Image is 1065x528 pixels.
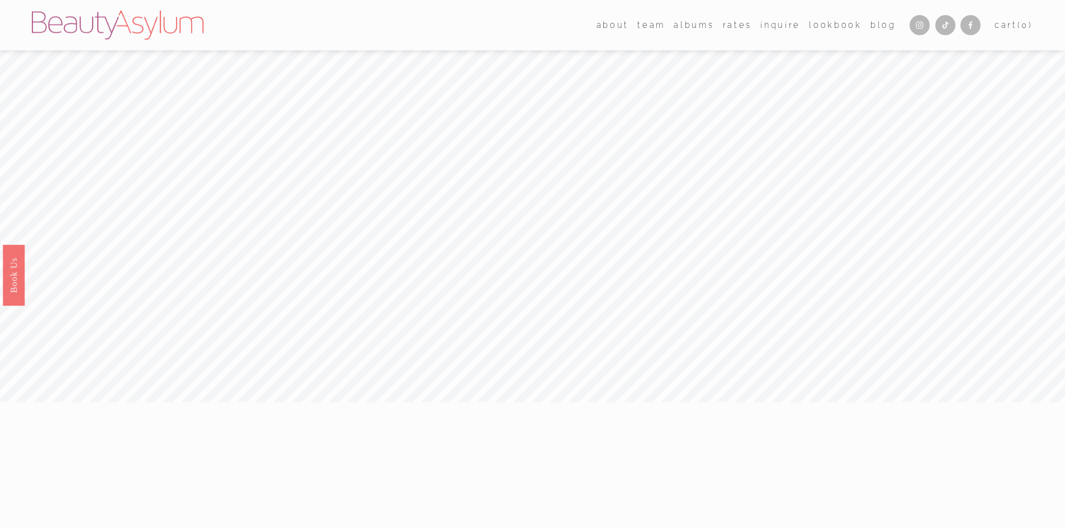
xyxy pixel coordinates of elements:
[760,17,801,33] a: Inquire
[809,17,862,33] a: Lookbook
[3,244,25,305] a: Book Us
[910,15,930,35] a: Instagram
[723,17,752,33] a: Rates
[637,18,665,32] span: team
[935,15,955,35] a: TikTok
[674,17,714,33] a: albums
[960,15,981,35] a: Facebook
[995,18,1033,32] a: 0 items in cart
[1021,20,1029,30] span: 0
[597,18,629,32] span: about
[1017,20,1033,30] span: ( )
[637,17,665,33] a: folder dropdown
[597,17,629,33] a: folder dropdown
[32,11,203,40] img: Beauty Asylum | Bridal Hair &amp; Makeup Charlotte &amp; Atlanta
[870,17,896,33] a: Blog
